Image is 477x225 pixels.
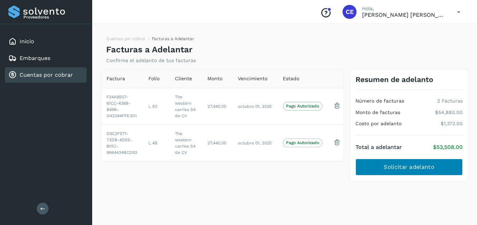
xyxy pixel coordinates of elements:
p: Confirma el adelanto de tus facturas [106,58,196,63]
h4: Número de facturas [355,98,404,104]
div: Cuentas por cobrar [5,67,87,83]
p: Proveedores [23,15,84,20]
span: Solicitar adelanto [384,163,434,171]
td: D9C2F571-73DB-4D55-801C-9664434BCD93 [101,125,143,161]
div: Inicio [5,34,87,49]
p: $54,880.00 [435,110,463,115]
span: Estado [283,75,299,82]
p: Hola, [362,6,446,12]
p: $1,372.00 [441,121,463,127]
a: Cuentas por cobrar [20,72,73,78]
h4: Costo por adelanto [355,121,402,127]
td: L 50 [143,88,169,125]
a: Inicio [20,38,34,45]
td: The western carries SA de CV [169,88,202,125]
p: $53,508.00 [433,144,463,150]
p: Pago Autorizado [286,140,319,145]
h4: Monto de facturas [355,110,400,115]
p: Pago Autorizado [286,104,319,108]
p: CLAUDIA ELIZABETH SANCHEZ RAMIREZ [362,12,446,18]
nav: breadcrumb [106,36,194,45]
span: Facturas a Adelantar [152,36,194,41]
h3: Resumen de adelanto [355,75,433,84]
span: Monto [207,75,222,82]
span: Factura [107,75,125,82]
a: Embarques [20,55,50,61]
td: The western carries SA de CV [169,125,202,161]
a: Cuentas por cobrar [107,36,146,41]
p: 2 Facturas [437,98,463,104]
h4: Facturas a Adelantar [106,45,192,55]
h4: Total a adelantar [355,144,402,150]
div: Embarques [5,51,87,66]
td: F34A8507-61CC-436B-B496-D42294FFE3D1 [101,88,143,125]
span: octubre 01, 2025 [238,141,272,145]
span: octubre 01, 2025 [238,104,272,109]
span: Cliente [175,75,192,82]
td: L 49 [143,125,169,161]
button: Solicitar adelanto [355,159,463,175]
span: Vencimiento [238,75,267,82]
span: 27,440.00 [207,141,226,145]
span: Folio [148,75,160,82]
span: 27,440.00 [207,104,226,109]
